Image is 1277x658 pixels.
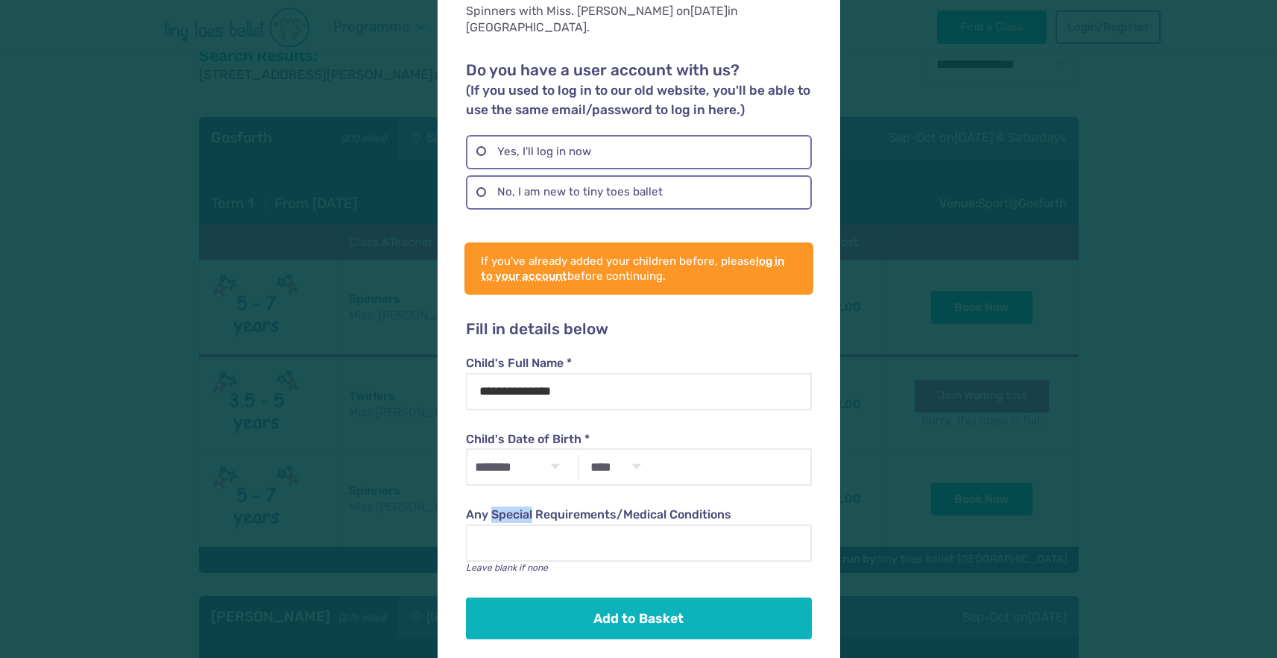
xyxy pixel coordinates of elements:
[690,4,728,18] span: [DATE]
[466,431,812,448] label: Child's Date of Birth *
[466,355,812,372] label: Child's Full Name *
[466,3,812,37] div: Spinners with Miss. [PERSON_NAME] on in [GEOGRAPHIC_DATA].
[481,254,796,283] p: If you've already added your children before, please before continuing.
[466,83,810,117] small: (If you used to log in to our old website, you'll be able to use the same email/password to log i...
[466,598,812,639] button: Add to Basket
[466,61,812,119] h2: Do you have a user account with us?
[466,562,812,574] p: Leave blank if none
[466,507,812,523] label: Any Special Requirements/Medical Conditions
[466,135,812,169] label: Yes, I'll log in now
[466,320,812,339] h2: Fill in details below
[466,175,812,210] label: No, I am new to tiny toes ballet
